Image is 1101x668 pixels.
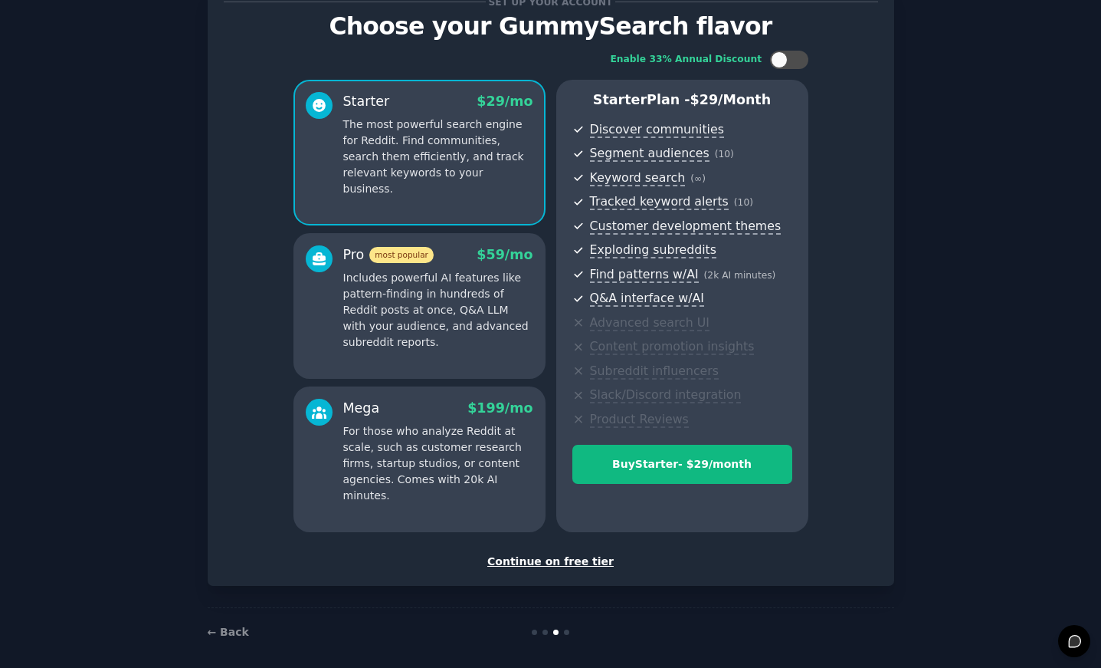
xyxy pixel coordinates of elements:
span: $ 29 /mo [477,94,532,109]
p: Starter Plan - [572,90,792,110]
div: Mega [343,399,380,418]
span: Keyword search [590,170,686,186]
span: Slack/Discord integration [590,387,742,403]
p: The most powerful search engine for Reddit. Find communities, search them efficiently, and track ... [343,117,533,197]
span: ( 2k AI minutes ) [704,270,776,281]
a: ← Back [208,626,249,638]
span: $ 59 /mo [477,247,532,262]
span: ( 10 ) [734,197,753,208]
p: Includes powerful AI features like pattern-finding in hundreds of Reddit posts at once, Q&A LLM w... [343,270,533,350]
div: Continue on free tier [224,554,878,570]
div: Pro [343,245,434,265]
span: Customer development themes [590,219,782,235]
span: Discover communities [590,122,724,138]
button: BuyStarter- $29/month [572,445,792,484]
span: Product Reviews [590,412,689,428]
div: Starter [343,92,390,111]
span: ( ∞ ) [690,173,706,184]
span: Content promotion insights [590,339,755,355]
p: Choose your GummySearch flavor [224,13,878,40]
span: Tracked keyword alerts [590,194,729,210]
span: Find patterns w/AI [590,267,699,283]
span: Segment audiences [590,146,709,162]
span: ( 10 ) [715,149,734,160]
span: $ 199 /mo [467,400,532,416]
span: $ 29 /month [690,92,772,107]
div: Buy Starter - $ 29 /month [573,456,791,472]
span: Advanced search UI [590,315,709,331]
span: Q&A interface w/AI [590,291,704,307]
div: Enable 33% Annual Discount [611,53,762,67]
p: For those who analyze Reddit at scale, such as customer research firms, startup studios, or conte... [343,423,533,504]
span: Exploding subreddits [590,242,716,258]
span: most popular [369,247,434,263]
span: Subreddit influencers [590,364,719,380]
